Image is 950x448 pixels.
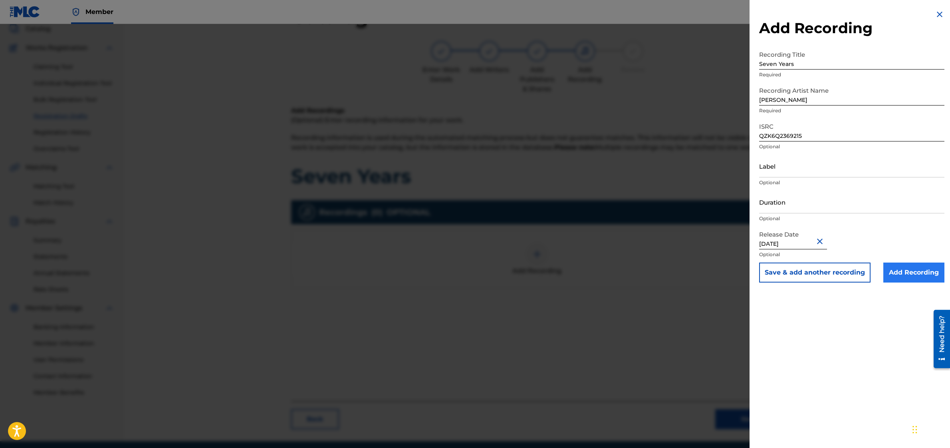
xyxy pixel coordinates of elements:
[815,229,827,253] button: Close
[759,143,944,150] p: Optional
[759,179,944,186] p: Optional
[759,71,944,78] p: Required
[883,263,944,283] input: Add Recording
[759,215,944,222] p: Optional
[910,410,950,448] iframe: Chat Widget
[759,107,944,114] p: Required
[10,6,40,18] img: MLC Logo
[71,7,81,17] img: Top Rightsholder
[759,19,944,37] h2: Add Recording
[928,307,950,371] iframe: Resource Center
[85,7,113,16] span: Member
[759,263,871,283] button: Save & add another recording
[759,251,944,258] p: Optional
[912,418,917,442] div: Drag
